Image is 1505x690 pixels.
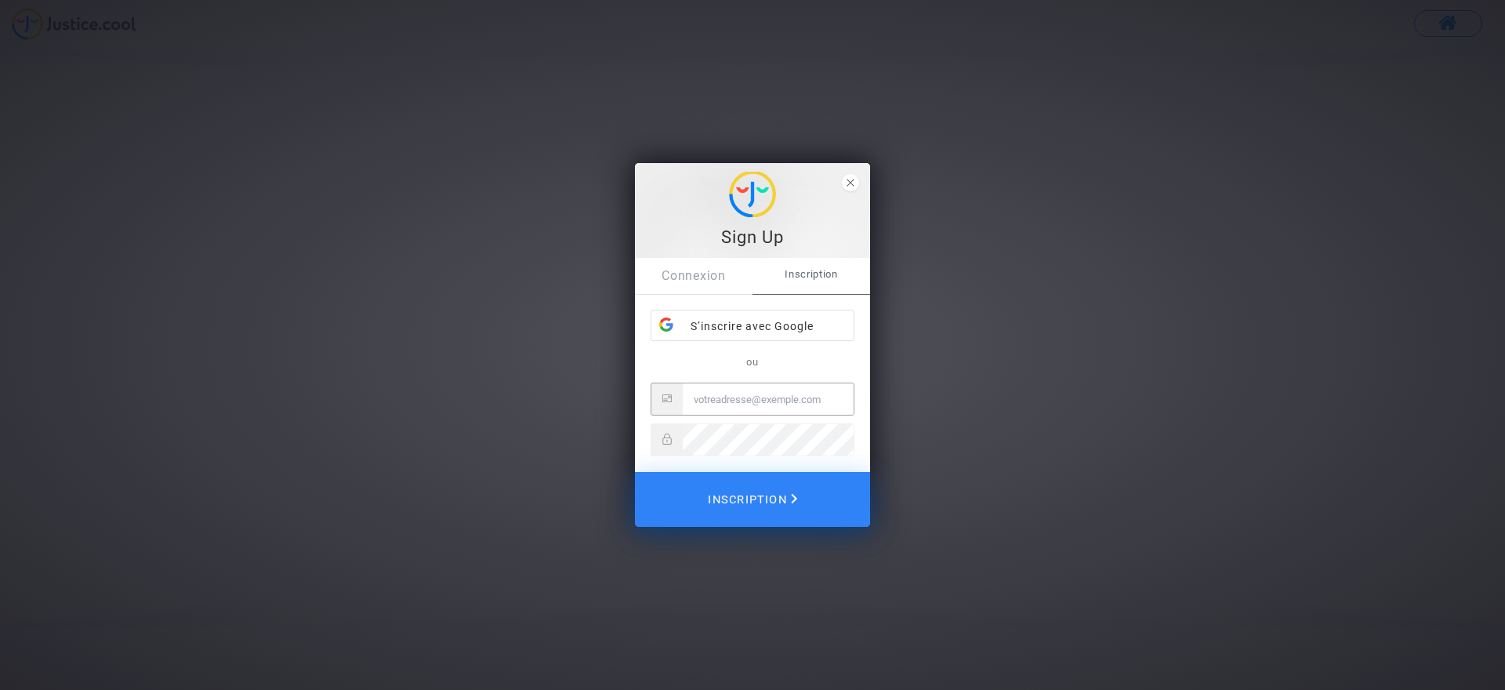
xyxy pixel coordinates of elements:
div: Sign Up [644,226,861,249]
a: Connexion [635,258,752,294]
div: S’inscrire avec Google [651,310,854,342]
span: ou [746,356,759,368]
span: Inscription [752,258,870,291]
input: Email [683,383,854,415]
input: Password [683,424,854,456]
span: Inscription [708,482,797,517]
span: close [842,174,859,191]
button: Inscription [635,472,870,527]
